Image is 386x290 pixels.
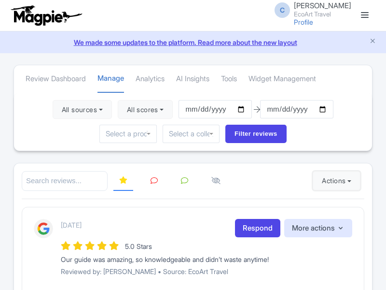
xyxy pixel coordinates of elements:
small: EcoArt Travel [294,11,351,17]
button: Actions [313,171,360,190]
a: Profile [294,18,313,26]
a: Analytics [136,66,165,92]
span: [PERSON_NAME] [294,1,351,10]
div: Our guide was amazing, so knowledgeable and didn’t waste anytime! [61,254,352,264]
input: Filter reviews [225,125,287,143]
img: logo-ab69f6fb50320c5b225c76a69d11143b.png [9,5,83,26]
a: We made some updates to the platform. Read more about the new layout [6,37,380,47]
input: Select a collection [169,130,213,138]
a: C [PERSON_NAME] EcoArt Travel [269,2,351,17]
a: Review Dashboard [26,66,86,92]
a: Manage [97,65,124,93]
p: Reviewed by: [PERSON_NAME] • Source: EcoArt Travel [61,266,352,276]
button: Close announcement [369,36,376,47]
a: Widget Management [248,66,316,92]
span: 5.0 Stars [125,242,152,250]
input: Search reviews... [22,171,108,191]
a: AI Insights [176,66,209,92]
img: Google Logo [34,219,53,238]
a: Respond [235,219,280,238]
span: C [275,2,290,18]
a: Tools [221,66,237,92]
p: [DATE] [61,220,82,230]
button: All scores [118,100,173,119]
button: More actions [284,219,352,238]
input: Select a product [106,130,150,138]
button: All sources [53,100,112,119]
